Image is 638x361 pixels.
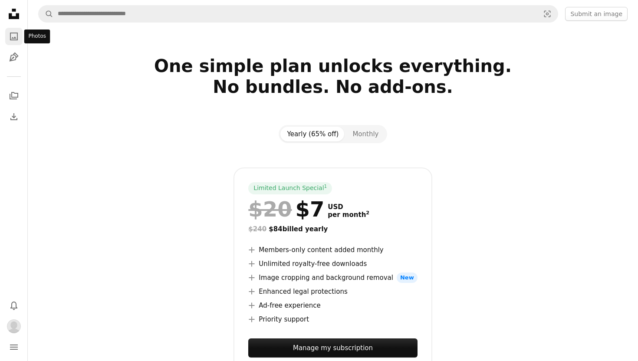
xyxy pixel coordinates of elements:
[5,87,23,105] a: Collections
[248,182,332,194] div: Limited Launch Special
[328,203,369,211] span: USD
[5,297,23,314] button: Notifications
[248,198,324,220] div: $7
[5,108,23,125] a: Download History
[53,56,612,118] h2: One simple plan unlocks everything. No bundles. No add-ons.
[364,211,371,219] a: 2
[328,211,369,219] span: per month
[5,5,23,24] a: Home — Unsplash
[280,127,346,141] button: Yearly (65% off)
[565,7,628,21] button: Submit an image
[324,184,327,189] sup: 1
[5,318,23,335] button: Profile
[248,300,417,311] li: Ad-free experience
[248,225,266,233] span: $240
[5,28,23,45] a: Photos
[248,272,417,283] li: Image cropping and background removal
[366,210,369,216] sup: 2
[248,245,417,255] li: Members-only content added monthly
[248,314,417,325] li: Priority support
[248,286,417,297] li: Enhanced legal protections
[248,224,417,234] div: $84 billed yearly
[248,338,417,358] a: Manage my subscription
[5,338,23,356] button: Menu
[248,259,417,269] li: Unlimited royalty-free downloads
[397,272,418,283] span: New
[39,6,53,22] button: Search Unsplash
[345,127,385,141] button: Monthly
[7,319,21,333] img: Avatar of user Dean Falconer
[38,5,558,23] form: Find visuals sitewide
[248,198,292,220] span: $20
[322,184,329,193] a: 1
[537,6,558,22] button: Visual search
[5,49,23,66] a: Illustrations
